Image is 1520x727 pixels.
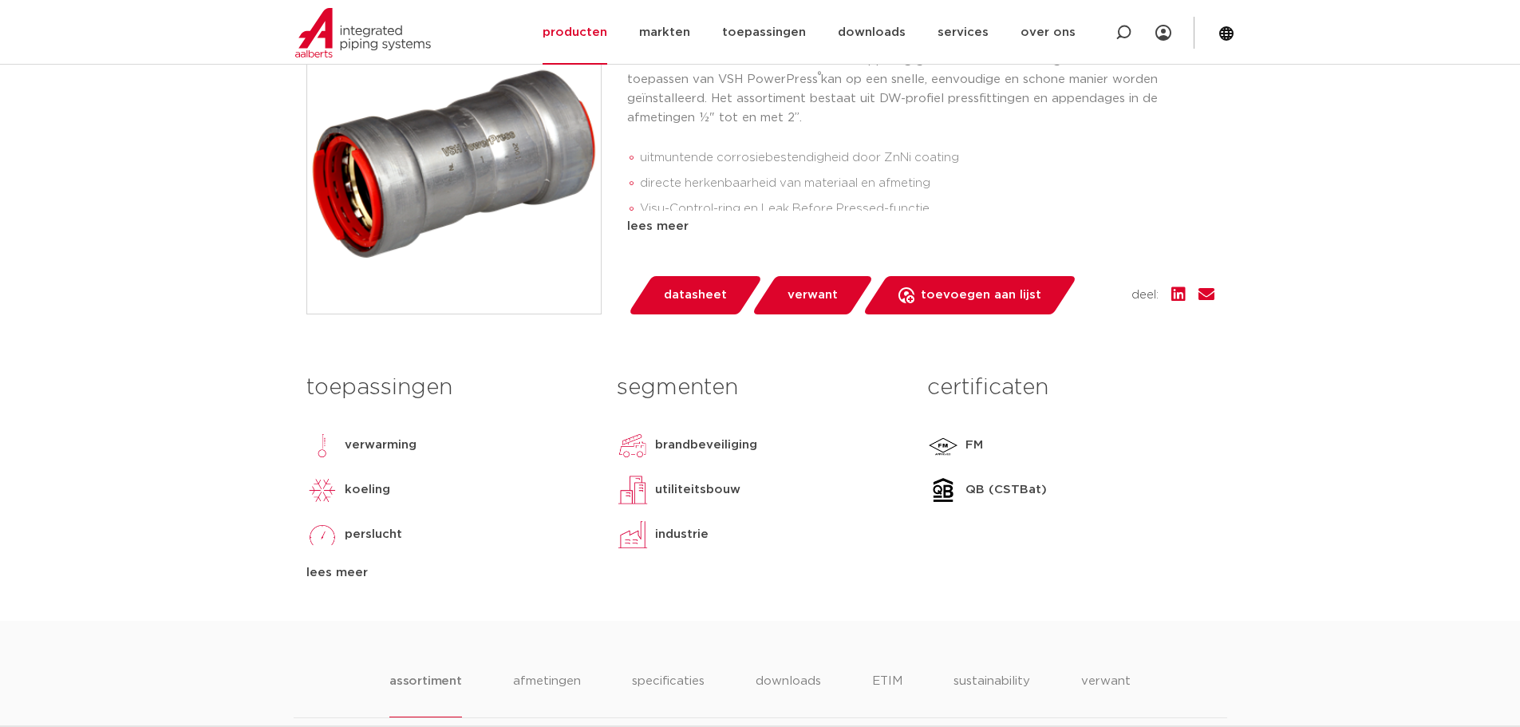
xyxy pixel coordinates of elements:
[345,480,390,500] p: koeling
[307,20,601,314] img: Product Image for VSH PowerPress rechte koppeling (2 x press)
[632,672,705,717] li: specificaties
[927,429,959,461] img: FM
[751,276,874,314] a: verwant
[921,283,1041,308] span: toevoegen aan lijst
[345,436,417,455] p: verwarming
[927,474,959,506] img: QB (CSTBat)
[389,672,462,717] li: assortiment
[965,480,1047,500] p: QB (CSTBat)
[627,51,1214,128] p: VSH PowerPress C9401 is een rechte koppeling geschikt voor dikwandige buis. Door het toepassen va...
[818,71,821,80] sup: ®
[872,672,902,717] li: ETIM
[306,372,593,404] h3: toepassingen
[617,372,903,404] h3: segmenten
[306,519,338,551] img: perslucht
[655,480,740,500] p: utiliteitsbouw
[1131,286,1159,305] span: deel:
[640,145,1214,171] li: uitmuntende corrosiebestendigheid door ZnNi coating
[513,672,581,717] li: afmetingen
[640,171,1214,196] li: directe herkenbaarheid van materiaal en afmeting
[640,196,1214,222] li: Visu-Control-ring en Leak Before Pressed-functie
[306,429,338,461] img: verwarming
[306,563,593,583] div: lees meer
[655,525,709,544] p: industrie
[965,436,983,455] p: FM
[345,525,402,544] p: perslucht
[627,276,763,314] a: datasheet
[788,283,838,308] span: verwant
[927,372,1214,404] h3: certificaten
[655,436,757,455] p: brandbeveiliging
[617,474,649,506] img: utiliteitsbouw
[1081,672,1131,717] li: verwant
[306,474,338,506] img: koeling
[953,672,1030,717] li: sustainability
[617,429,649,461] img: brandbeveiliging
[756,672,821,717] li: downloads
[627,217,1214,236] div: lees meer
[664,283,727,308] span: datasheet
[617,519,649,551] img: industrie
